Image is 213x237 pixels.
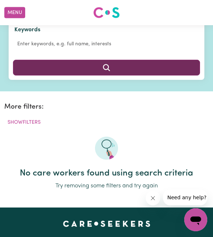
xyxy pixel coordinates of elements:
iframe: Close message [146,191,160,205]
button: ShowFilters [4,117,44,128]
iframe: Message from company [163,190,207,205]
iframe: Button to launch messaging window [184,208,207,231]
button: Search [13,60,200,76]
a: Careseekers logo [93,4,120,21]
a: Careseekers home page [63,220,150,226]
input: Enter keywords, e.g. full name, interests [14,38,199,50]
span: Show [8,120,23,125]
h2: More filters: [4,103,209,111]
img: Careseekers logo [93,6,120,19]
label: Keywords [14,26,40,36]
button: Menu [4,7,25,18]
h2: No care workers found using search criteria [4,168,209,179]
p: Try removing some filters and try again [4,182,209,190]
